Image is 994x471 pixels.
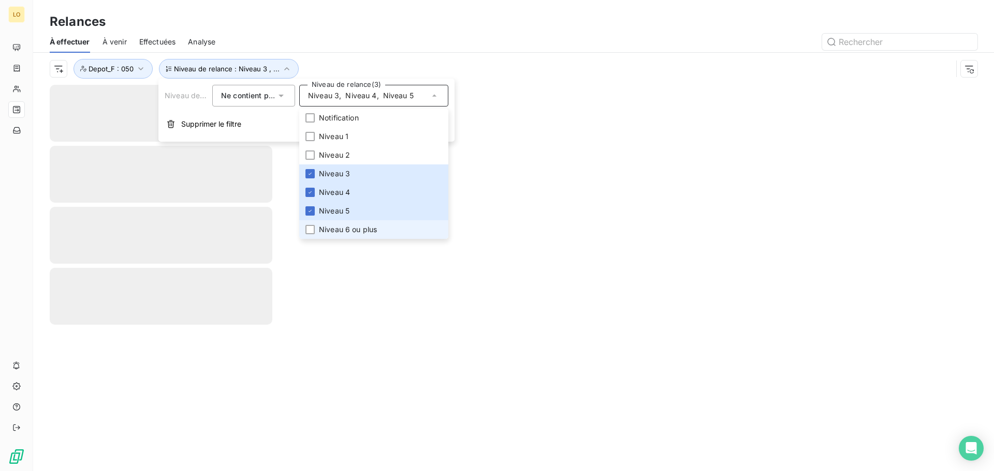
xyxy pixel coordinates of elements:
span: Niveau 5 [383,90,414,101]
span: Depot_F : 050 [89,65,134,73]
span: À effectuer [50,37,90,47]
div: LO [8,6,25,23]
span: Notification [319,113,359,123]
span: Niveau de relance [165,91,228,100]
img: Logo LeanPay [8,448,25,465]
button: Niveau de relance : Niveau 3 , ... [159,59,299,79]
span: Niveau 1 [319,131,348,142]
input: Rechercher [822,34,977,50]
span: À venir [103,37,127,47]
span: , [339,90,341,101]
span: Supprimer le filtre [181,119,241,129]
span: , [377,90,379,101]
span: Ne contient pas [221,91,277,100]
span: Niveau de relance : Niveau 3 , ... [174,65,280,73]
button: Depot_F : 050 [74,59,153,79]
span: Niveau 2 [319,150,350,160]
span: Niveau 3 [308,90,339,101]
span: Niveau 4 [345,90,376,101]
span: Analyse [188,37,215,47]
div: Open Intercom Messenger [959,436,984,461]
span: Niveau 5 [319,206,349,216]
span: Effectuées [139,37,176,47]
h3: Relances [50,12,106,31]
span: Niveau 3 [319,169,350,179]
span: Niveau 4 [319,187,350,197]
span: Niveau 6 ou plus [319,224,377,235]
button: Supprimer le filtre [158,113,455,135]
